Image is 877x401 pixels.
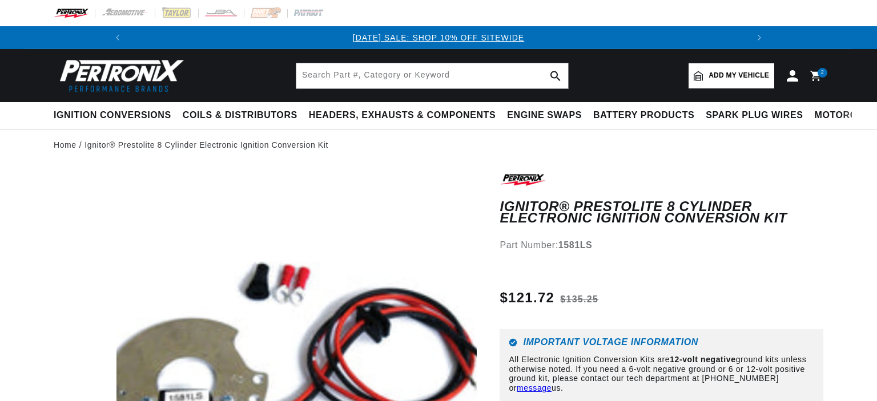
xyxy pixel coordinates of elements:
[54,56,185,95] img: Pertronix
[303,102,501,129] summary: Headers, Exhausts & Components
[509,355,814,393] p: All Electronic Ignition Conversion Kits are ground kits unless otherwise noted. If you need a 6-v...
[709,70,769,81] span: Add my vehicle
[560,293,598,306] s: $135.25
[309,110,496,121] span: Headers, Exhausts & Components
[54,139,77,151] a: Home
[296,63,568,88] input: Search Part #, Category or Keyword
[748,26,771,49] button: Translation missing: en.sections.announcements.next_announcement
[543,63,568,88] button: Search Part #, Category or Keyword
[54,139,823,151] nav: breadcrumbs
[25,26,852,49] slideshow-component: Translation missing: en.sections.announcements.announcement_bar
[507,110,582,121] span: Engine Swaps
[588,102,700,129] summary: Battery Products
[129,31,749,44] div: 1 of 3
[689,63,774,88] a: Add my vehicle
[501,102,588,129] summary: Engine Swaps
[500,201,823,224] h1: Ignitor® Prestolite 8 Cylinder Electronic Ignition Conversion Kit
[509,338,814,347] h6: Important Voltage Information
[500,287,554,308] span: $121.72
[670,355,735,364] strong: 12-volt negative
[821,68,824,78] span: 2
[54,110,171,121] span: Ignition Conversions
[106,26,129,49] button: Translation missing: en.sections.announcements.previous_announcement
[706,110,803,121] span: Spark Plug Wires
[85,139,328,151] a: Ignitor® Prestolite 8 Cylinder Electronic Ignition Conversion Kit
[54,102,177,129] summary: Ignition Conversions
[517,383,552,392] a: message
[700,102,808,129] summary: Spark Plug Wires
[183,110,297,121] span: Coils & Distributors
[129,31,749,44] div: Announcement
[353,33,524,42] a: [DATE] SALE: SHOP 10% OFF SITEWIDE
[558,240,593,250] strong: 1581LS
[500,238,823,253] div: Part Number:
[593,110,694,121] span: Battery Products
[177,102,303,129] summary: Coils & Distributors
